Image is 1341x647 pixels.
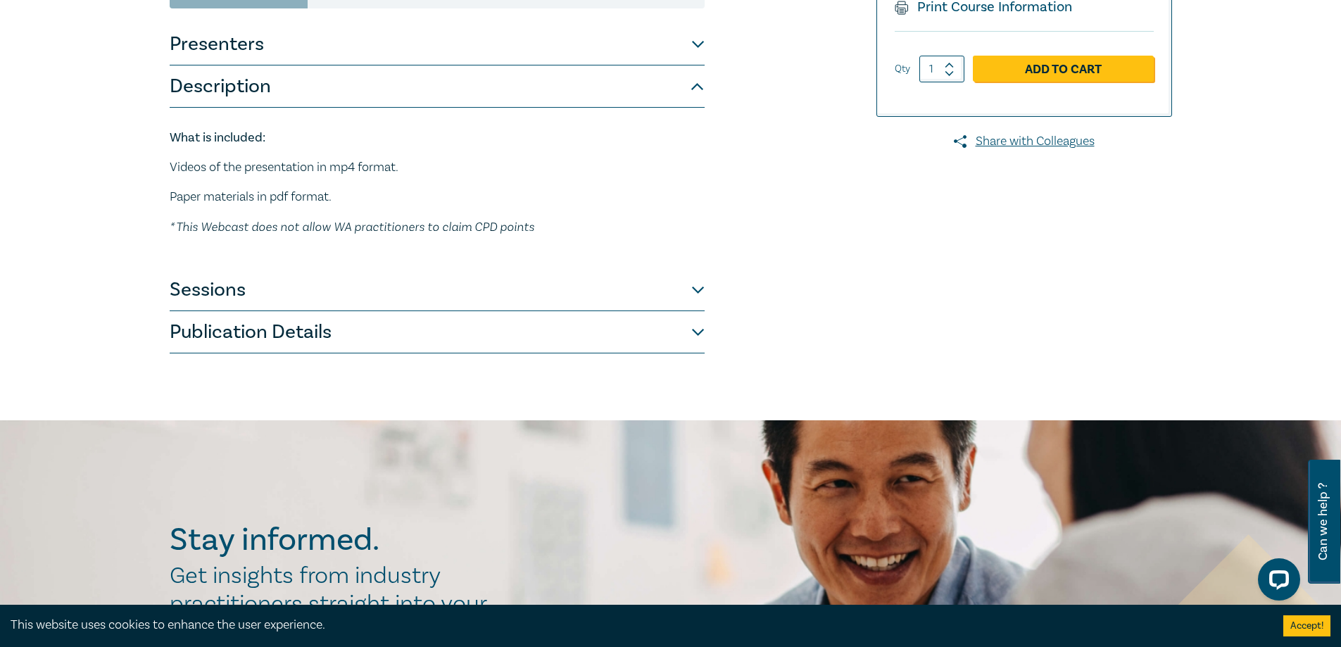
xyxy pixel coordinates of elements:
p: Videos of the presentation in mp4 format. [170,158,705,177]
button: Sessions [170,269,705,311]
button: Presenters [170,23,705,65]
iframe: LiveChat chat widget [1247,553,1306,612]
label: Qty [895,61,910,77]
div: This website uses cookies to enhance the user experience. [11,616,1262,634]
a: Share with Colleagues [876,132,1172,151]
p: Paper materials in pdf format. [170,188,705,206]
strong: What is included: [170,130,265,146]
a: Add to Cart [973,56,1154,82]
span: Can we help ? [1316,468,1330,575]
h2: Get insights from industry practitioners straight into your inbox. [170,562,502,646]
button: Description [170,65,705,108]
input: 1 [919,56,964,82]
button: Publication Details [170,311,705,353]
h2: Stay informed. [170,522,502,558]
em: * This Webcast does not allow WA practitioners to claim CPD points [170,219,534,234]
button: Accept cookies [1283,615,1330,636]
